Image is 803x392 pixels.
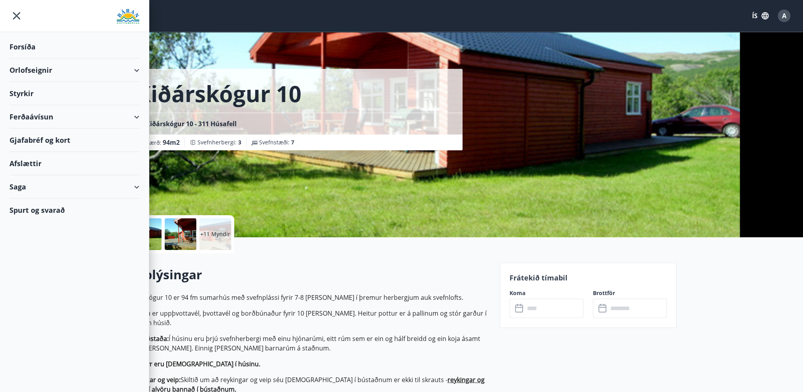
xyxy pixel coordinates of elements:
[127,309,490,328] p: Í húsinu er uppþvottavél, þvottavél og borðbúnaður fyrir 10 [PERSON_NAME]. Heitur pottur er á pal...
[127,293,490,302] p: Kiðárskógur 10 er 94 fm sumarhús með svefnplássi fyrir 7-8 [PERSON_NAME] í þremur herbergjum auk ...
[291,138,294,146] span: 7
[593,289,667,297] label: Brottför
[9,105,139,129] div: Ferðaávísun
[144,138,180,147] span: Stærð :
[136,78,301,108] h1: Kiðárskógur 10
[197,138,241,146] span: Svefnherbergi :
[9,152,139,175] div: Afslættir
[238,138,241,146] span: 3
[127,334,490,353] p: Í húsinu eru þrjú svefnherbergi með einu hjónarúmi, eitt rúm sem er ein og hálf breidd og ein koj...
[146,119,237,128] span: Kiðárskógur 10 - 311 Húsafell
[9,82,139,105] div: Styrkir
[510,289,583,297] label: Koma
[9,9,24,23] button: menu
[9,35,139,59] div: Forsíða
[163,138,180,147] span: 94 m2
[259,138,294,146] span: Svefnstæði :
[127,360,260,368] strong: Gæludýr eru [DEMOGRAPHIC_DATA] í húsinu.
[510,273,667,283] p: Frátekið tímabil
[200,230,230,238] p: +11 Myndir
[9,59,139,82] div: Orlofseignir
[9,175,139,199] div: Saga
[748,9,773,23] button: ÍS
[127,266,490,283] h2: Upplýsingar
[9,199,139,222] div: Spurt og svarað
[775,6,794,25] button: A
[9,129,139,152] div: Gjafabréf og kort
[117,9,139,25] img: union_logo
[127,375,181,384] strong: Reykingar og veip:
[782,11,786,20] span: A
